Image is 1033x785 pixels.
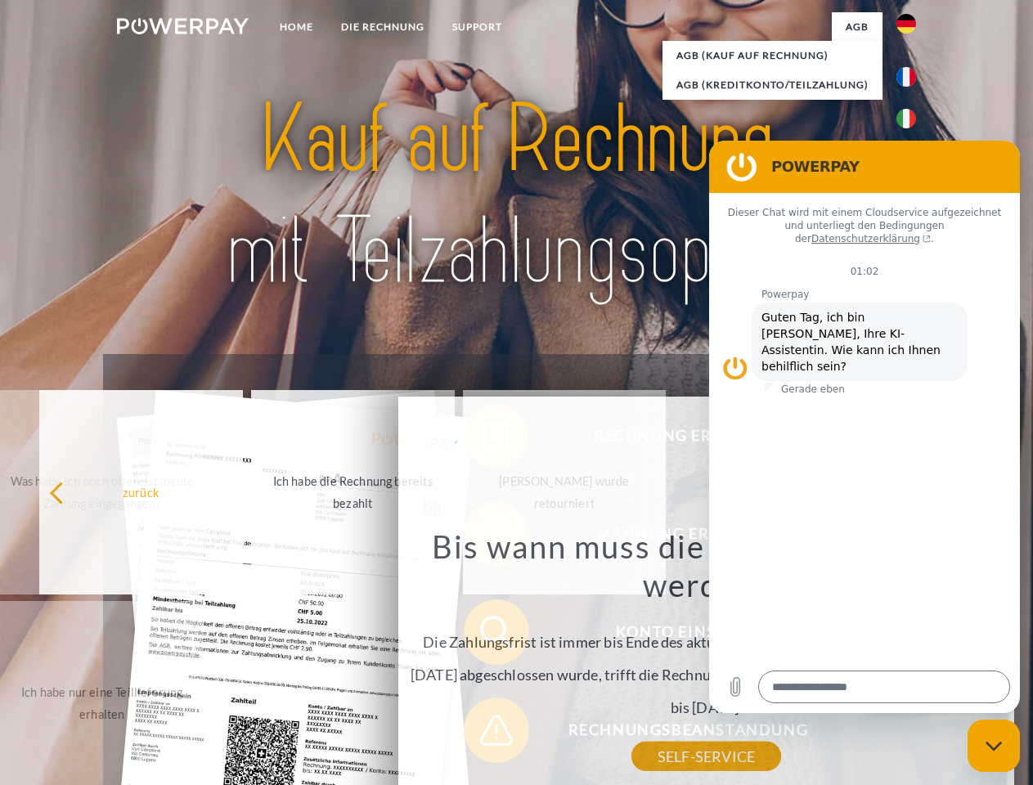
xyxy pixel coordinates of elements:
[896,14,916,34] img: de
[408,527,1005,605] h3: Bis wann muss die Rechnung bezahlt werden?
[438,12,516,42] a: SUPPORT
[49,481,233,503] div: zurück
[266,12,327,42] a: Home
[631,742,781,771] a: SELF-SERVICE
[408,527,1005,756] div: Die Zahlungsfrist ist immer bis Ende des aktuellen Monats. Wenn die Bestellung z.B. am [DATE] abg...
[117,18,249,34] img: logo-powerpay-white.svg
[662,41,883,70] a: AGB (Kauf auf Rechnung)
[10,470,194,514] div: Was habe ich noch offen, ist meine Zahlung eingegangen?
[896,109,916,128] img: it
[261,470,445,514] div: Ich habe die Rechnung bereits bezahlt
[896,67,916,87] img: fr
[832,12,883,42] a: agb
[327,12,438,42] a: DIE RECHNUNG
[968,720,1020,772] iframe: Schaltfläche zum Öffnen des Messaging-Fensters; Konversation läuft
[662,70,883,100] a: AGB (Kreditkonto/Teilzahlung)
[156,78,877,313] img: title-powerpay_de.svg
[709,141,1020,713] iframe: Messaging-Fenster
[10,681,194,725] div: Ich habe nur eine Teillieferung erhalten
